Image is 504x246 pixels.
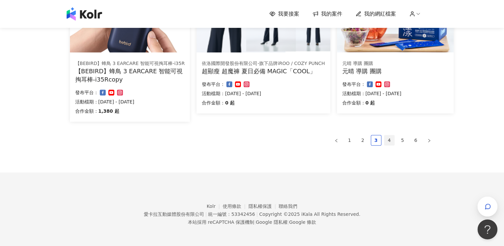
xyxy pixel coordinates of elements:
a: 我的案件 [312,10,342,18]
li: 4 [384,135,395,146]
p: 活動檔期：[DATE] - [DATE] [75,98,185,106]
a: 4 [384,135,394,145]
span: right [427,139,431,143]
a: 5 [398,135,408,145]
button: left [331,135,342,146]
span: | [288,219,289,225]
span: left [334,139,338,143]
span: 我的網紅檔案 [364,10,396,18]
span: 我的案件 [321,10,342,18]
span: | [205,212,207,217]
div: 愛卡拉互動媒體股份有限公司 [143,212,204,217]
p: 合作金額： [342,99,365,107]
div: 【BEBIRD】蜂鳥 3 EARCARE 智能可視掏耳棒-i35Rcopy [75,67,185,84]
p: 合作金額： [75,107,98,115]
p: 合作金額： [202,99,225,107]
li: 5 [397,135,408,146]
div: 元晴 導購 團購 [342,60,448,67]
a: 我的網紅檔案 [356,10,396,18]
li: Next Page [424,135,434,146]
p: 0 起 [225,99,235,107]
p: 活動檔期：[DATE] - [DATE] [342,90,448,97]
span: | [254,219,256,225]
img: logo [67,7,102,21]
p: 發布平台： [202,80,225,88]
span: | [256,212,258,217]
a: 2 [358,135,368,145]
a: 3 [371,135,381,145]
p: 0 起 [365,99,375,107]
li: 1 [344,135,355,146]
p: 發布平台： [342,80,365,88]
a: Google 隱私權 [256,219,288,225]
a: Google 條款 [289,219,316,225]
div: Copyright © 2025 All Rights Reserved. [259,212,360,217]
a: 隱私權保護 [249,204,279,209]
div: 元晴 導購 團購 [342,67,448,75]
a: 1 [345,135,355,145]
iframe: Help Scout Beacon - Open [477,219,497,239]
a: 聯絡我們 [279,204,297,209]
button: right [424,135,434,146]
a: 我要接案 [269,10,299,18]
a: Kolr [207,204,223,209]
p: 1,380 起 [98,107,119,115]
div: 依洛國際開發股份有限公司-旗下品牌iROO / COZY PUNCH [202,60,325,67]
p: 活動檔期：[DATE] - [DATE] [202,90,325,97]
a: 使用條款 [223,204,249,209]
a: 6 [411,135,421,145]
div: 超顯瘦 超魔褲 夏日必備 MAGIC「COOL」 [202,67,325,75]
span: 本站採用 reCAPTCHA 保護機制 [188,218,316,226]
div: 【BEBIRD】蜂鳥 3 EARCARE 智能可視掏耳棒-i35R [75,60,185,67]
a: iKala [301,212,312,217]
div: 統一編號：53342456 [208,212,255,217]
p: 發布平台： [75,89,98,96]
li: Previous Page [331,135,342,146]
span: 我要接案 [278,10,299,18]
